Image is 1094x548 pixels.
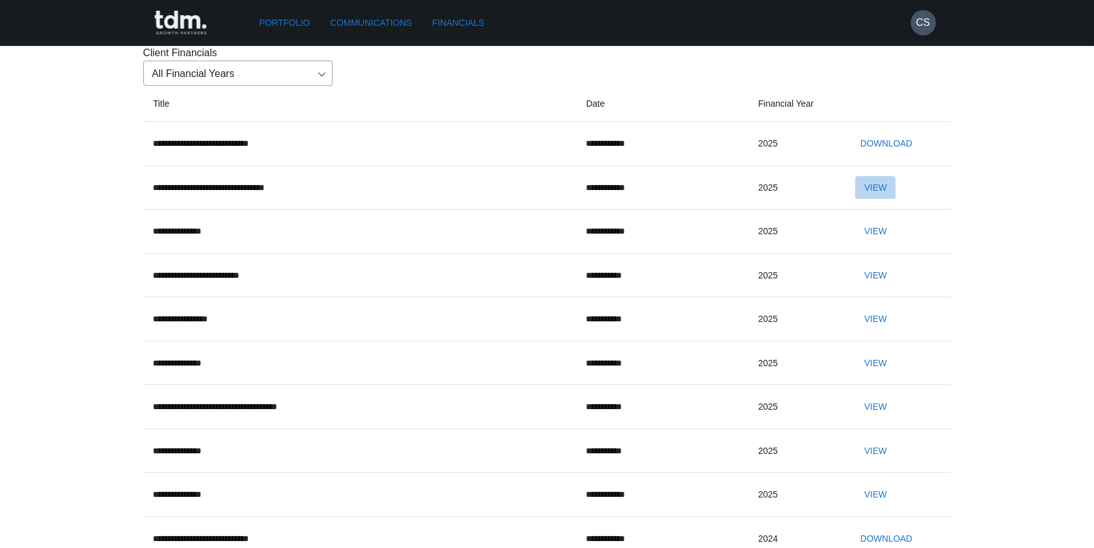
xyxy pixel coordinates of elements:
[748,165,845,210] td: 2025
[916,15,930,30] h6: CS
[143,61,333,86] div: All Financial Years
[855,352,896,375] button: View
[748,341,845,385] td: 2025
[254,11,316,35] a: Portfolio
[855,220,896,243] button: View
[855,395,896,419] button: View
[855,132,917,155] button: Download
[748,122,845,166] td: 2025
[748,210,845,254] td: 2025
[855,307,896,331] button: View
[143,86,576,122] th: Title
[748,253,845,297] td: 2025
[748,86,845,122] th: Financial Year
[855,264,896,287] button: View
[855,483,896,506] button: View
[855,176,896,200] button: View
[748,429,845,473] td: 2025
[748,385,845,429] td: 2025
[325,11,417,35] a: Communications
[748,473,845,517] td: 2025
[143,45,951,61] p: Client Financials
[748,297,845,342] td: 2025
[427,11,489,35] a: Financials
[855,439,896,463] button: View
[911,10,936,35] button: CS
[576,86,749,122] th: Date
